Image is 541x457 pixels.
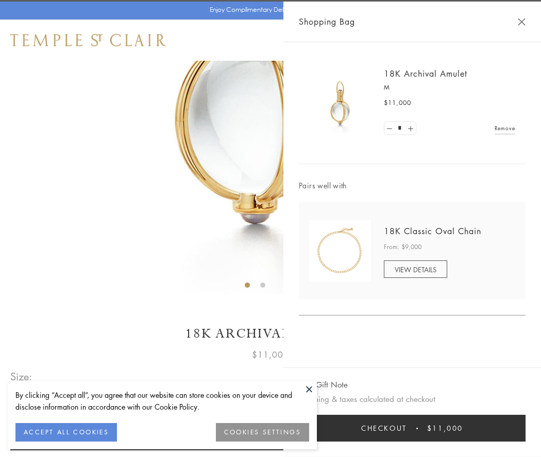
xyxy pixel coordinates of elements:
[384,122,395,135] a: Set quantity to 0
[299,15,355,28] span: Shopping Bag
[384,242,421,252] span: From: $9,000
[518,18,526,26] button: Close Shopping Bag
[299,415,526,442] button: Checkout $11,000
[10,325,531,343] h1: 18K Archival Amulet
[405,122,415,135] a: Set quantity to 2
[15,389,309,413] div: By clicking “Accept all”, you agree that our website can store cookies on your device and disclos...
[384,225,481,237] a: 18K Classic Oval Chain
[10,368,33,385] span: Size:
[210,5,327,15] p: Enjoy Complimentary Delivery & Returns
[309,220,371,282] img: N88865-OV18
[252,348,289,361] span: $11,000
[384,68,467,79] a: 18K Archival Amulet
[361,423,407,434] span: Checkout
[495,122,515,134] a: Remove
[15,423,117,442] button: ACCEPT ALL COOKIES
[299,180,526,191] span: Pairs well with
[10,34,166,46] img: Temple St. Clair
[216,423,309,442] button: COOKIES SETTINGS
[299,378,348,391] button: Add Gift Note
[384,98,411,108] span: $11,000
[384,260,447,278] a: VIEW DETAILS
[384,82,515,93] p: M
[309,72,371,134] img: 18K Archival Amulet
[427,423,463,434] span: $11,000
[395,265,436,274] span: VIEW DETAILS
[299,393,526,406] p: Shipping & taxes calculated at checkout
